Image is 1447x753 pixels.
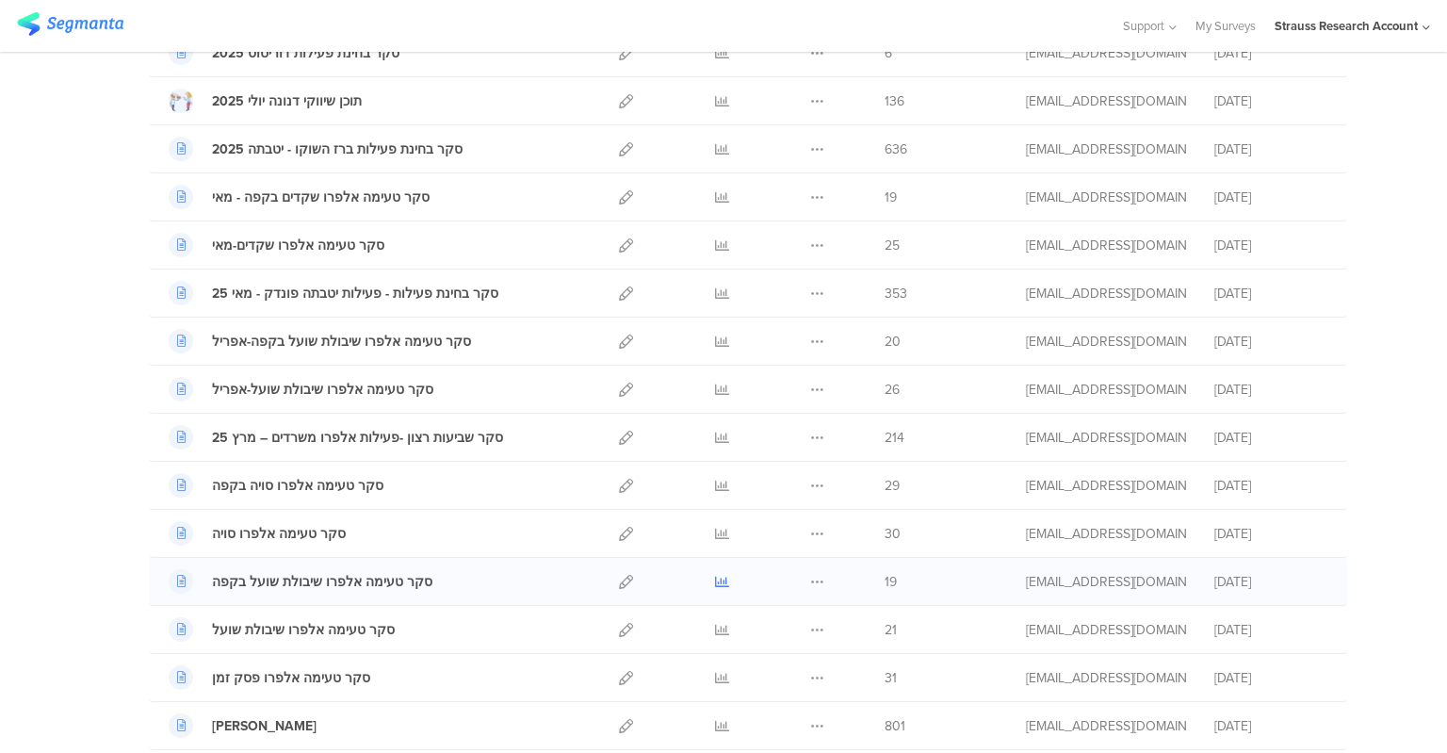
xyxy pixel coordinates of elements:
div: [DATE] [1214,668,1327,688]
div: [DATE] [1214,91,1327,111]
div: סקר בחינת פעילות - פעילות יטבתה פונדק - מאי 25 [212,284,498,303]
span: 30 [885,524,901,544]
span: 6 [885,43,892,63]
span: 26 [885,380,900,400]
div: [DATE] [1214,332,1327,352]
a: סקר בחינת פעילות - פעילות יטבתה פונדק - מאי 25 [169,281,498,305]
div: סקר טעימה אלפרו שקדים-מאי [212,236,384,255]
a: 2025 סקר בחינת פעילות ברז השוקו - יטבתה [169,137,463,161]
a: סקר טעימה אלפרו שקדים-מאי [169,233,384,257]
div: assaf.cheprut@strauss-group.com [1026,716,1186,736]
div: assaf.cheprut@strauss-group.com [1026,524,1186,544]
div: [DATE] [1214,139,1327,159]
div: assaf.cheprut@strauss-group.com [1026,188,1186,207]
a: סקר טעימה אלפרו שקדים בקפה - מאי [169,185,430,209]
a: 2025 סקר בחינת פעילות דוריטוס [169,41,399,65]
div: assaf.cheprut@strauss-group.com [1026,572,1186,592]
a: סקר טעימה אלפרו שיבולת שועל בקפה-אפריל [169,329,471,353]
span: 31 [885,668,897,688]
div: סקר טעימה אלפרו סויה בקפה [212,476,383,496]
span: 801 [885,716,905,736]
div: [DATE] [1214,572,1327,592]
div: assaf.cheprut@strauss-group.com [1026,668,1186,688]
div: assaf.cheprut@strauss-group.com [1026,236,1186,255]
span: Support [1123,17,1164,35]
div: assaf.cheprut@strauss-group.com [1026,620,1186,640]
div: [DATE] [1214,43,1327,63]
div: [DATE] [1214,236,1327,255]
a: סקר טעימה אלפרו שיבולת שועל בקפה [169,569,432,594]
a: סקר טעימה אלפרו פסק זמן [169,665,370,690]
span: 20 [885,332,901,352]
div: [DATE] [1214,284,1327,303]
span: 25 [885,236,900,255]
div: 2025 סקר בחינת פעילות דוריטוס [212,43,399,63]
div: 2025 סקר בחינת פעילות ברז השוקו - יטבתה [212,139,463,159]
span: 214 [885,428,904,448]
div: סקר טעימה אלפרו שיבולת שועל-אפריל [212,380,433,400]
div: סקר רטבי ברבקיו [212,716,317,736]
div: [DATE] [1214,716,1327,736]
div: assaf.cheprut@strauss-group.com [1026,332,1186,352]
a: סקר טעימה אלפרו שיבולת שועל-אפריל [169,377,433,401]
div: סקר שביעות רצון -פעילות אלפרו משרדים – מרץ 25 [212,428,503,448]
div: סקר טעימה אלפרו שיבולת שועל [212,620,395,640]
div: סקר טעימה אלפרו שיבולת שועל בקפה [212,572,432,592]
img: segmanta logo [17,12,123,36]
div: assaf.cheprut@strauss-group.com [1026,284,1186,303]
a: [PERSON_NAME] [169,713,317,738]
span: 19 [885,572,897,592]
div: assaf.cheprut@strauss-group.com [1026,476,1186,496]
div: assaf.cheprut@strauss-group.com [1026,428,1186,448]
div: [DATE] [1214,524,1327,544]
span: 353 [885,284,907,303]
span: 136 [885,91,904,111]
span: 636 [885,139,907,159]
div: assaf.cheprut@strauss-group.com [1026,43,1186,63]
div: [DATE] [1214,428,1327,448]
div: [DATE] [1214,620,1327,640]
div: Strauss Research Account [1275,17,1418,35]
div: [DATE] [1214,380,1327,400]
div: assaf.cheprut@strauss-group.com [1026,380,1186,400]
a: תוכן שיווקי דנונה יולי 2025 [169,89,362,113]
a: סקר שביעות רצון -פעילות אלפרו משרדים – מרץ 25 [169,425,503,450]
a: סקר טעימה אלפרו סויה בקפה [169,473,383,498]
div: [DATE] [1214,188,1327,207]
span: 21 [885,620,897,640]
div: lia.yaacov@strauss-group.com [1026,139,1186,159]
span: 19 [885,188,897,207]
span: 29 [885,476,900,496]
div: סקר טעימה אלפרו פסק זמן [212,668,370,688]
a: סקר טעימה אלפרו שיבולת שועל [169,617,395,642]
div: סקר טעימה אלפרו שיבולת שועל בקפה-אפריל [212,332,471,352]
div: סקר טעימה אלפרו שקדים בקפה - מאי [212,188,430,207]
div: [DATE] [1214,476,1327,496]
div: סקר טעימה אלפרו סויה [212,524,346,544]
div: lia.yaacov@strauss-group.com [1026,91,1186,111]
div: תוכן שיווקי דנונה יולי 2025 [212,91,362,111]
a: סקר טעימה אלפרו סויה [169,521,346,546]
